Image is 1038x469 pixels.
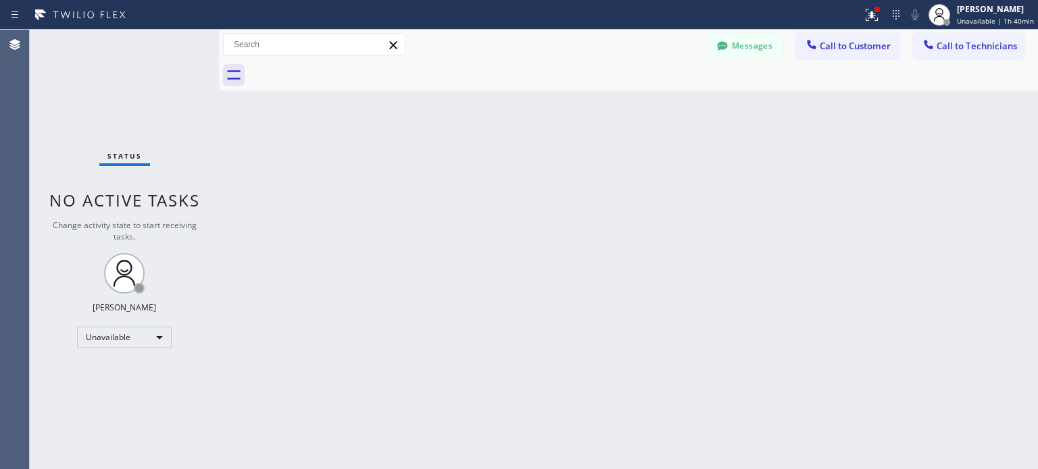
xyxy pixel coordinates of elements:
span: No active tasks [49,189,200,211]
span: Change activity state to start receiving tasks. [53,219,197,242]
span: Call to Technicians [937,40,1017,52]
button: Call to Customer [796,33,899,59]
span: Call to Customer [820,40,891,52]
button: Mute [906,5,924,24]
div: [PERSON_NAME] [93,302,156,313]
span: Status [107,151,142,161]
div: [PERSON_NAME] [957,3,1034,15]
span: Unavailable | 1h 40min [957,16,1034,26]
div: Unavailable [77,327,172,348]
input: Search [224,34,405,55]
button: Messages [708,33,783,59]
button: Call to Technicians [913,33,1024,59]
